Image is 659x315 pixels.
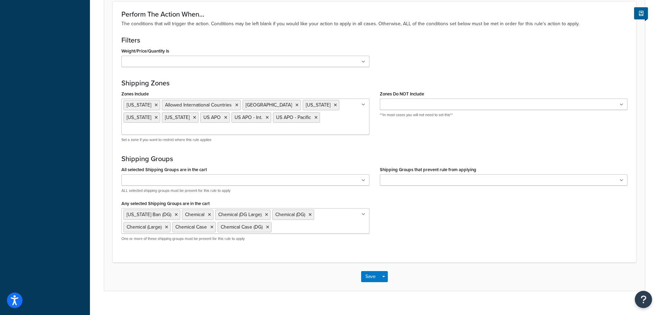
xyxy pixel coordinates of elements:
[121,36,628,44] h3: Filters
[121,91,149,96] label: Zones Include
[276,114,311,121] span: US APO - Pacific
[235,114,262,121] span: US APO - Int.
[275,211,305,218] span: Chemical (DG)
[221,223,263,231] span: Chemical Case (DG)
[127,114,151,121] span: [US_STATE]
[121,167,207,172] label: All selected Shipping Groups are in the cart
[165,114,190,121] span: [US_STATE]
[121,20,628,28] p: The conditions that will trigger the action. Conditions may be left blank if you would like your ...
[175,223,207,231] span: Chemical Case
[121,48,169,54] label: Weight/Price/Quantity Is
[218,211,262,218] span: Chemical (DG Large)
[127,223,162,231] span: Chemical (Large)
[306,101,330,109] span: [US_STATE]
[121,236,369,241] p: One or more of these shipping groups must be present for this rule to apply
[127,101,151,109] span: [US_STATE]
[635,291,652,308] button: Open Resource Center
[380,91,424,96] label: Zones Do NOT Include
[380,112,628,118] p: **In most cases you will not need to set this**
[121,79,628,87] h3: Shipping Zones
[127,211,171,218] span: [US_STATE] Ban (DG)
[380,167,476,172] label: Shipping Groups that prevent rule from applying
[185,211,204,218] span: Chemical
[634,7,648,19] button: Show Help Docs
[203,114,221,121] span: US APO
[121,188,369,193] p: ALL selected shipping groups must be present for this rule to apply
[121,155,628,163] h3: Shipping Groups
[246,101,292,109] span: [GEOGRAPHIC_DATA]
[165,101,232,109] span: Allowed International Countries
[361,271,380,282] button: Save
[121,137,369,142] p: Set a zone if you want to restrict where this rule applies
[121,10,628,18] h3: Perform The Action When...
[121,201,210,206] label: Any selected Shipping Groups are in the cart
